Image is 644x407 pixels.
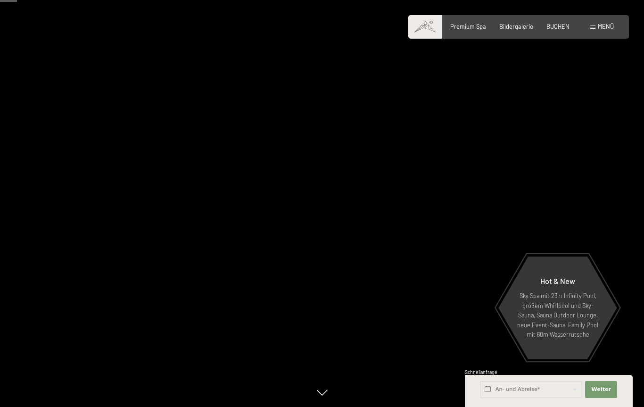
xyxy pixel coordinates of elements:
[598,23,614,30] span: Menü
[465,369,497,375] span: Schnellanfrage
[450,23,486,30] a: Premium Spa
[591,386,611,393] span: Weiter
[546,23,570,30] a: BUCHEN
[540,276,575,285] span: Hot & New
[517,291,599,339] p: Sky Spa mit 23m Infinity Pool, großem Whirlpool und Sky-Sauna, Sauna Outdoor Lounge, neue Event-S...
[498,256,618,360] a: Hot & New Sky Spa mit 23m Infinity Pool, großem Whirlpool und Sky-Sauna, Sauna Outdoor Lounge, ne...
[585,381,617,398] button: Weiter
[499,23,533,30] a: Bildergalerie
